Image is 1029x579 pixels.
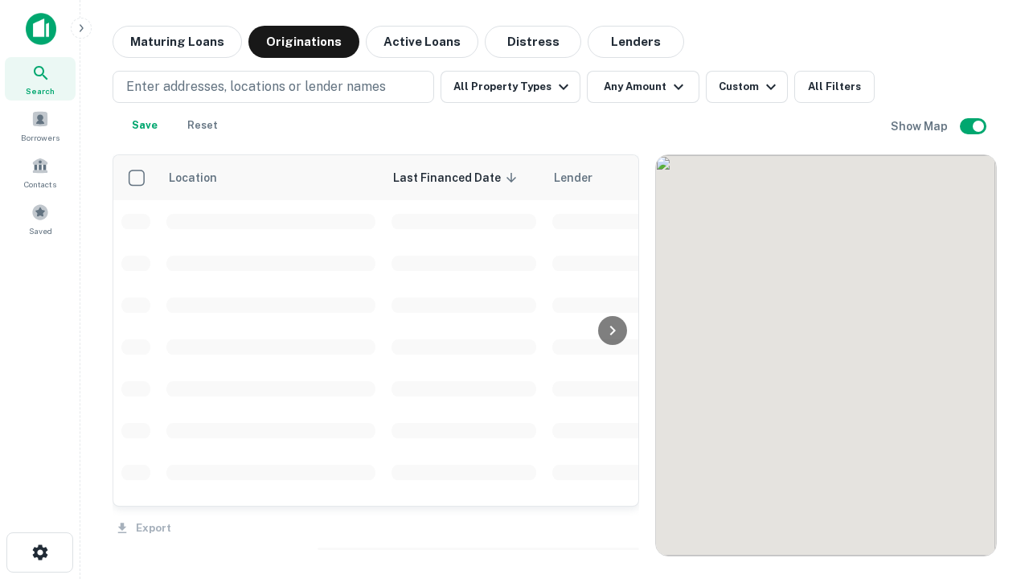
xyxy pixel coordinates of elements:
button: Enter addresses, locations or lender names [113,71,434,103]
iframe: Chat Widget [949,399,1029,476]
span: Search [26,84,55,97]
img: capitalize-icon.png [26,13,56,45]
button: Custom [706,71,788,103]
span: Saved [29,224,52,237]
a: Contacts [5,150,76,194]
button: Save your search to get updates of matches that match your search criteria. [119,109,170,142]
span: Borrowers [21,131,59,144]
button: Maturing Loans [113,26,242,58]
th: Location [158,155,383,200]
button: Active Loans [366,26,478,58]
button: Originations [248,26,359,58]
div: 0 0 [656,155,996,556]
th: Last Financed Date [383,155,544,200]
button: Distress [485,26,581,58]
h6: Show Map [891,117,950,135]
a: Saved [5,197,76,240]
button: Reset [177,109,228,142]
span: Last Financed Date [393,168,522,187]
span: Contacts [24,178,56,191]
p: Enter addresses, locations or lender names [126,77,386,96]
button: Lenders [588,26,684,58]
th: Lender [544,155,801,200]
span: Location [168,168,238,187]
a: Borrowers [5,104,76,147]
span: Lender [554,168,592,187]
a: Search [5,57,76,101]
button: Any Amount [587,71,699,103]
button: All Filters [794,71,875,103]
button: All Property Types [441,71,580,103]
div: Custom [719,77,781,96]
